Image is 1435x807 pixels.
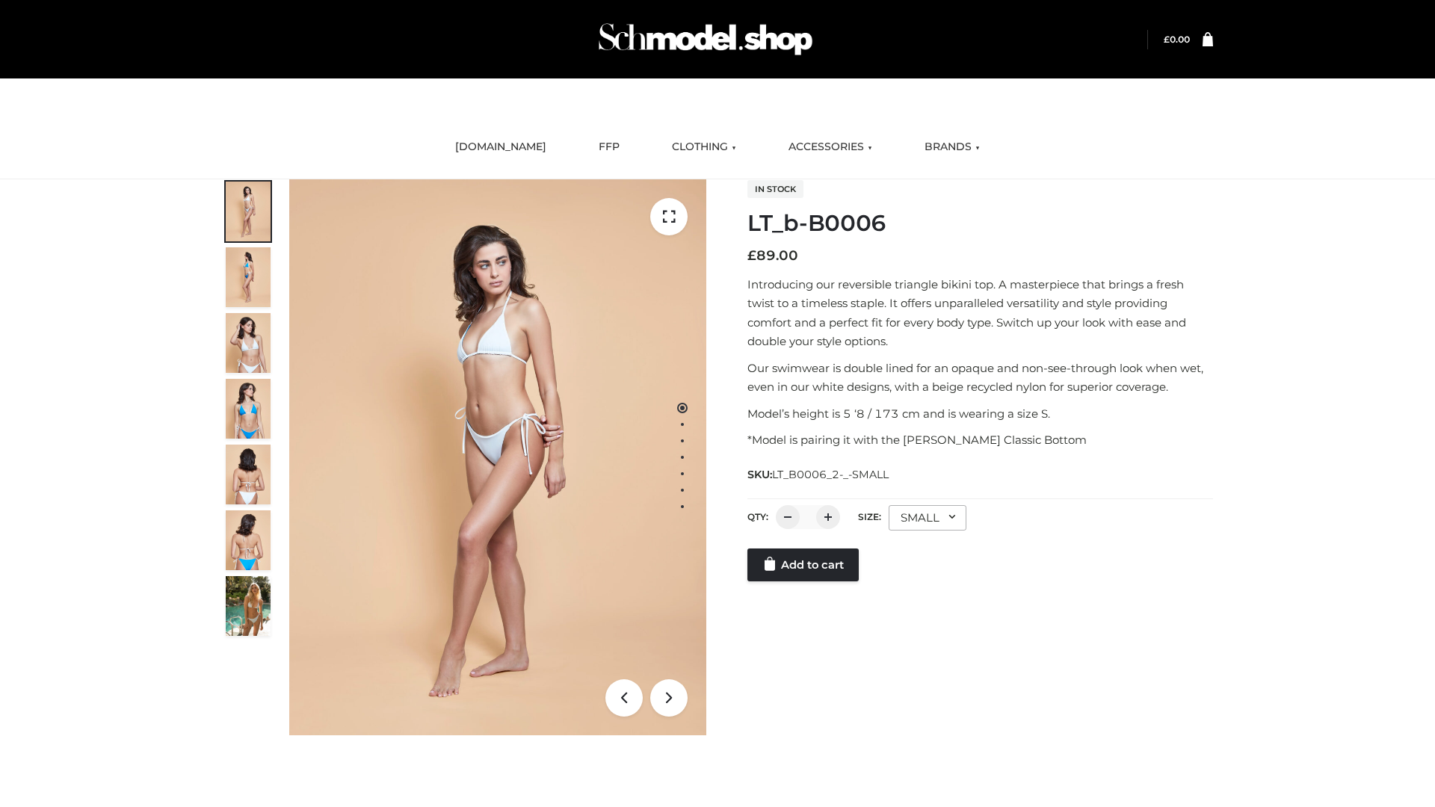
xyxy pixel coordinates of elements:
img: ArielClassicBikiniTop_CloudNine_AzureSky_OW114ECO_4-scaled.jpg [226,379,271,439]
a: FFP [587,131,631,164]
img: ArielClassicBikiniTop_CloudNine_AzureSky_OW114ECO_1-scaled.jpg [226,182,271,241]
img: ArielClassicBikiniTop_CloudNine_AzureSky_OW114ECO_3-scaled.jpg [226,313,271,373]
label: Size: [858,511,881,522]
img: ArielClassicBikiniTop_CloudNine_AzureSky_OW114ECO_8-scaled.jpg [226,510,271,570]
img: ArielClassicBikiniTop_CloudNine_AzureSky_OW114ECO_7-scaled.jpg [226,445,271,504]
span: SKU: [747,466,890,483]
a: £0.00 [1164,34,1190,45]
img: Arieltop_CloudNine_AzureSky2.jpg [226,576,271,636]
span: £ [1164,34,1170,45]
bdi: 89.00 [747,247,798,264]
h1: LT_b-B0006 [747,210,1213,237]
p: Model’s height is 5 ‘8 / 173 cm and is wearing a size S. [747,404,1213,424]
a: Add to cart [747,548,859,581]
span: LT_B0006_2-_-SMALL [772,468,889,481]
a: CLOTHING [661,131,747,164]
p: Introducing our reversible triangle bikini top. A masterpiece that brings a fresh twist to a time... [747,275,1213,351]
img: ArielClassicBikiniTop_CloudNine_AzureSky_OW114ECO_2-scaled.jpg [226,247,271,307]
p: Our swimwear is double lined for an opaque and non-see-through look when wet, even in our white d... [747,359,1213,397]
label: QTY: [747,511,768,522]
img: Schmodel Admin 964 [593,10,818,69]
a: ACCESSORIES [777,131,883,164]
a: [DOMAIN_NAME] [444,131,558,164]
a: BRANDS [913,131,991,164]
bdi: 0.00 [1164,34,1190,45]
img: ArielClassicBikiniTop_CloudNine_AzureSky_OW114ECO_1 [289,179,706,735]
div: SMALL [889,505,966,531]
p: *Model is pairing it with the [PERSON_NAME] Classic Bottom [747,430,1213,450]
span: £ [747,247,756,264]
span: In stock [747,180,803,198]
